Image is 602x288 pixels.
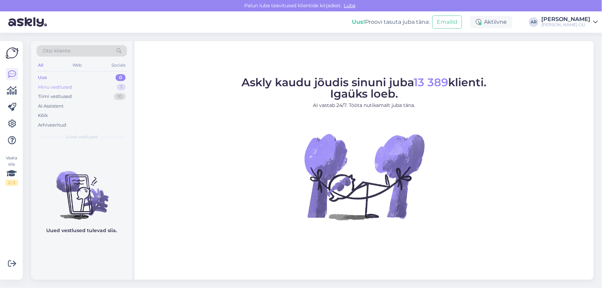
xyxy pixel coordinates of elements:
[114,93,126,100] div: 10
[38,74,47,81] div: Uus
[71,61,83,70] div: Web
[432,16,462,29] button: Emailid
[38,103,63,110] div: AI Assistent
[6,180,18,186] div: 2 / 3
[541,17,590,22] div: [PERSON_NAME]
[38,112,48,119] div: Kõik
[38,93,72,100] div: Tiimi vestlused
[342,2,358,9] span: Luba
[43,47,70,54] span: Otsi kliente
[529,17,539,27] div: AR
[38,122,66,129] div: Arhiveeritud
[242,76,487,100] span: Askly kaudu jõudis sinuni juba klienti. Igaüks loeb.
[242,102,487,109] p: AI vastab 24/7. Tööta nutikamalt juba täna.
[414,76,448,89] span: 13 389
[66,134,98,140] span: Uued vestlused
[117,84,126,91] div: 1
[6,47,19,60] img: Askly Logo
[541,22,590,28] div: [PERSON_NAME] OÜ
[38,84,72,91] div: Minu vestlused
[6,155,18,186] div: Vaata siia
[31,159,132,221] img: No chats
[352,18,430,26] div: Proovi tasuta juba täna:
[470,16,512,28] div: Aktiivne
[37,61,45,70] div: All
[47,227,117,234] p: Uued vestlused tulevad siia.
[352,19,365,25] b: Uus!
[110,61,127,70] div: Socials
[116,74,126,81] div: 0
[541,17,598,28] a: [PERSON_NAME][PERSON_NAME] OÜ
[302,115,426,239] img: No Chat active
